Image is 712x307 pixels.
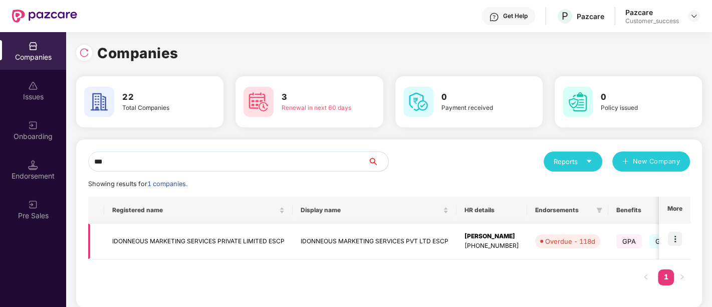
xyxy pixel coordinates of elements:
[282,103,355,113] div: Renewal in next 60 days
[638,269,654,285] button: left
[601,91,674,104] h3: 0
[674,269,690,285] button: right
[633,157,680,167] span: New Company
[545,236,595,246] div: Overdue - 118d
[368,151,389,172] button: search
[403,87,433,117] img: svg+xml;base64,PHN2ZyB4bWxucz0iaHR0cDovL3d3dy53My5vcmcvMjAwMC9zdmciIHdpZHRoPSI2MCIgaGVpZ2h0PSI2MC...
[586,158,592,165] span: caret-down
[562,10,568,22] span: P
[97,42,178,64] h1: Companies
[649,234,678,248] span: GMC
[608,197,698,224] th: Benefits
[122,103,195,113] div: Total Companies
[84,87,114,117] img: svg+xml;base64,PHN2ZyB4bWxucz0iaHR0cDovL3d3dy53My5vcmcvMjAwMC9zdmciIHdpZHRoPSI2MCIgaGVpZ2h0PSI2MC...
[293,197,456,224] th: Display name
[282,91,355,104] h3: 3
[563,87,593,117] img: svg+xml;base64,PHN2ZyB4bWxucz0iaHR0cDovL3d3dy53My5vcmcvMjAwMC9zdmciIHdpZHRoPSI2MCIgaGVpZ2h0PSI2MC...
[28,81,38,91] img: svg+xml;base64,PHN2ZyBpZD0iSXNzdWVzX2Rpc2FibGVkIiB4bWxucz0iaHR0cDovL3d3dy53My5vcmcvMjAwMC9zdmciIH...
[601,103,674,113] div: Policy issued
[112,206,277,214] span: Registered name
[104,197,293,224] th: Registered name
[441,103,515,113] div: Payment received
[122,91,195,104] h3: 22
[489,12,499,22] img: svg+xml;base64,PHN2ZyBpZD0iSGVscC0zMngzMiIgeG1sbnM9Imh0dHA6Ly93d3cudzMub3JnLzIwMDAvc3ZnIiB3aWR0aD...
[622,158,629,166] span: plus
[12,10,77,23] img: New Pazcare Logo
[28,41,38,51] img: svg+xml;base64,PHN2ZyBpZD0iQ29tcGFuaWVzIiB4bWxucz0iaHR0cDovL3d3dy53My5vcmcvMjAwMC9zdmciIHdpZHRoPS...
[612,151,690,172] button: plusNew Company
[28,120,38,130] img: svg+xml;base64,PHN2ZyB3aWR0aD0iMjAiIGhlaWdodD0iMjAiIHZpZXdCb3g9IjAgMCAyMCAyMCIgZmlsbD0ibm9uZSIgeG...
[674,269,690,285] li: Next Page
[554,157,592,167] div: Reports
[464,232,519,241] div: [PERSON_NAME]
[616,234,642,248] span: GPA
[690,12,698,20] img: svg+xml;base64,PHN2ZyBpZD0iRHJvcGRvd24tMzJ4MzIiIHhtbG5zPSJodHRwOi8vd3d3LnczLm9yZy8yMDAwL3N2ZyIgd2...
[104,224,293,259] td: IDONNEOUS MARKETING SERVICES PRIVATE LIMITED ESCP
[594,204,604,216] span: filter
[659,197,690,224] th: More
[293,224,456,259] td: IDONNEOUS MARKETING SERVICES PVT LTD ESCP
[535,206,592,214] span: Endorsements
[147,180,187,188] span: 1 companies.
[456,197,527,224] th: HR details
[643,274,649,280] span: left
[625,17,679,25] div: Customer_success
[244,87,274,117] img: svg+xml;base64,PHN2ZyB4bWxucz0iaHR0cDovL3d3dy53My5vcmcvMjAwMC9zdmciIHdpZHRoPSI2MCIgaGVpZ2h0PSI2MC...
[679,274,685,280] span: right
[301,206,441,214] span: Display name
[464,241,519,251] div: [PHONE_NUMBER]
[441,91,515,104] h3: 0
[668,232,682,246] img: icon
[88,180,187,188] span: Showing results for
[638,269,654,285] li: Previous Page
[596,207,602,213] span: filter
[79,48,89,58] img: svg+xml;base64,PHN2ZyBpZD0iUmVsb2FkLTMyeDMyIiB4bWxucz0iaHR0cDovL3d3dy53My5vcmcvMjAwMC9zdmciIHdpZH...
[577,12,604,21] div: Pazcare
[368,158,388,166] span: search
[28,160,38,170] img: svg+xml;base64,PHN2ZyB3aWR0aD0iMTQuNSIgaGVpZ2h0PSIxNC41IiB2aWV3Qm94PSIwIDAgMTYgMTYiIGZpbGw9Im5vbm...
[625,8,679,17] div: Pazcare
[28,200,38,210] img: svg+xml;base64,PHN2ZyB3aWR0aD0iMjAiIGhlaWdodD0iMjAiIHZpZXdCb3g9IjAgMCAyMCAyMCIgZmlsbD0ibm9uZSIgeG...
[658,269,674,285] li: 1
[503,12,528,20] div: Get Help
[658,269,674,284] a: 1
